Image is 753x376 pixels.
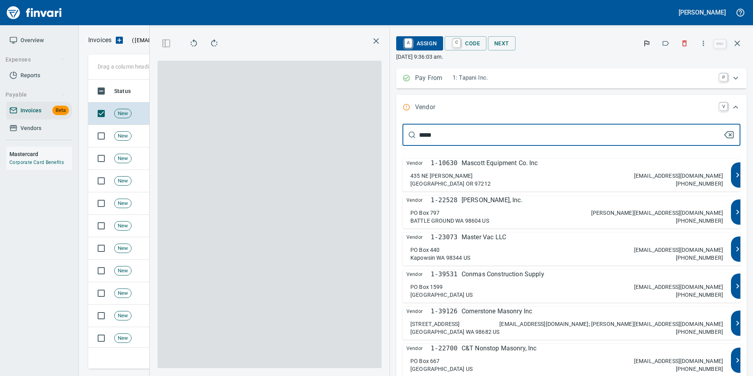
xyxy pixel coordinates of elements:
p: PO Box 1599 [410,283,443,291]
p: PO Box 667 [410,357,440,365]
span: Expenses [6,55,65,65]
p: C&T Nonstop Masonry, Inc [462,344,537,353]
a: Vendors [6,119,72,137]
p: [GEOGRAPHIC_DATA] WA 98682 US [410,328,499,336]
span: New [115,200,131,207]
p: 1-39126 [430,307,457,316]
p: Mascott Equipment Co. Inc [462,158,538,168]
p: [GEOGRAPHIC_DATA] OR 97212 [410,180,491,188]
button: CCode [445,36,486,50]
a: Corporate Card Benefits [9,160,64,165]
p: [PHONE_NUMBER] [676,291,723,299]
p: Conmas Construction Supply [462,270,544,279]
span: Vendor [406,344,430,353]
div: Expand [396,95,747,121]
span: [EMAIL_ADDRESS][DOMAIN_NAME] [134,36,224,44]
p: Vendor [415,102,453,113]
div: Expand [396,69,747,88]
p: [EMAIL_ADDRESS][DOMAIN_NAME]; [PERSON_NAME][EMAIL_ADDRESS][DOMAIN_NAME] [499,320,723,328]
span: New [115,177,131,185]
button: AAssign [396,36,443,50]
button: Vendor1-39531Conmas Construction SupplyPO Box 1599[GEOGRAPHIC_DATA] US[EMAIL_ADDRESS][DOMAIN_NAME... [402,270,740,303]
p: BATTLE GROUND WA 98604 US [410,217,489,225]
button: Vendor1-23073Master Vac LLCPO Box 440Kapowsin WA 98344 US[EMAIL_ADDRESS][DOMAIN_NAME][PHONE_NUMBER] [402,233,740,266]
button: Flag [638,35,655,52]
p: PO Box 440 [410,246,440,254]
span: New [115,267,131,275]
a: P [720,73,727,81]
p: [EMAIL_ADDRESS][DOMAIN_NAME] [634,283,723,291]
a: A [404,39,412,47]
p: Kapowsin WA 98344 US [410,254,470,262]
p: 1-22528 [430,195,457,205]
a: Reports [6,67,72,84]
h6: Mastercard [9,150,72,158]
p: [PHONE_NUMBER] [676,217,723,225]
h5: [PERSON_NAME] [679,8,726,17]
p: Master Vac LLC [462,233,506,242]
button: Vendor1-10630Mascott Equipment Co. Inc435 NE [PERSON_NAME][GEOGRAPHIC_DATA] OR 97212[EMAIL_ADDRES... [402,158,740,192]
span: Invoices [20,106,41,115]
button: Vendor1-22528[PERSON_NAME], Inc.PO Box 797BATTLE GROUND WA 98604 US[PERSON_NAME][EMAIL_ADDRESS][D... [402,195,740,229]
nav: breadcrumb [88,35,111,45]
span: Payable [6,90,65,100]
p: PO Box 797 [410,209,440,217]
span: Status [114,86,131,96]
span: Vendor [406,195,430,205]
button: Expenses [2,52,68,67]
p: [DATE] 9:36:03 am. [396,53,747,61]
p: 1-23073 [430,233,457,242]
p: [PHONE_NUMBER] [676,365,723,373]
span: Vendors [20,123,41,133]
button: More [695,35,712,52]
img: Finvari [5,3,64,22]
span: Close invoice [712,34,747,53]
span: Code [451,37,480,50]
p: Pay From [415,73,453,84]
button: Payable [2,87,68,102]
span: Overview [20,35,44,45]
span: Reports [20,71,40,80]
p: 1: Tapani Inc. [453,73,715,82]
button: Discard [676,35,693,52]
p: 435 NE [PERSON_NAME] [410,172,473,180]
span: Vendor [406,158,430,168]
p: [PHONE_NUMBER] [676,180,723,188]
span: New [115,312,131,320]
p: [EMAIL_ADDRESS][DOMAIN_NAME] [634,246,723,254]
a: InvoicesBeta [6,102,72,119]
p: 1-22700 [430,344,457,353]
span: Vendor [406,270,430,279]
a: Overview [6,32,72,49]
p: [PHONE_NUMBER] [676,328,723,336]
a: V [720,102,727,110]
p: [GEOGRAPHIC_DATA] US [410,365,473,373]
button: Upload an Invoice [111,35,127,45]
button: Labels [657,35,674,52]
p: [GEOGRAPHIC_DATA] US [410,291,473,299]
button: Next [488,36,516,51]
span: New [115,110,131,117]
p: [PHONE_NUMBER] [676,254,723,262]
span: Next [494,39,509,48]
span: Beta [52,106,69,115]
p: [PERSON_NAME][EMAIL_ADDRESS][DOMAIN_NAME] [591,209,723,217]
span: New [115,335,131,342]
p: Invoices [88,35,111,45]
p: [STREET_ADDRESS] [410,320,460,328]
span: New [115,155,131,162]
span: Vendor [406,233,430,242]
p: 1-10630 [430,158,457,168]
p: Cornerstone Masonry Inc [462,307,532,316]
span: New [115,245,131,252]
button: [PERSON_NAME] [677,6,728,19]
p: Drag a column heading here to group the table [98,63,213,71]
p: 1-39531 [430,270,457,279]
span: Assign [402,37,437,50]
span: Vendor [406,307,430,316]
span: New [115,222,131,230]
a: esc [714,39,726,48]
p: [PERSON_NAME], Inc. [462,195,523,205]
span: Status [114,86,141,96]
span: New [115,290,131,297]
